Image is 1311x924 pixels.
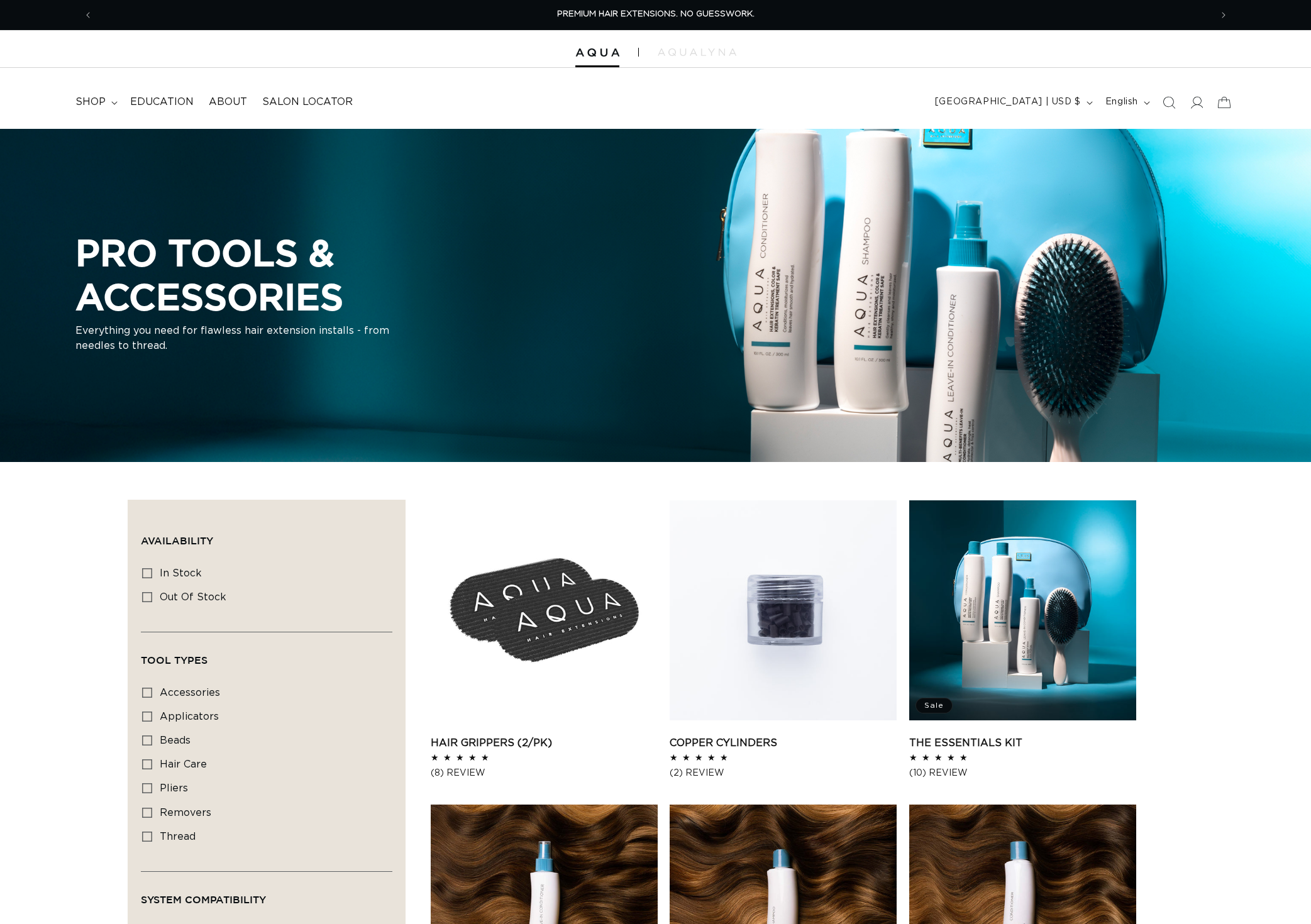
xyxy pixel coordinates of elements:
img: Aqua Hair Extensions [575,48,619,57]
summary: Search [1155,89,1183,116]
span: thread [160,832,196,842]
span: shop [75,96,106,109]
span: Out of stock [160,592,226,602]
summary: Availability (0 selected) [141,513,392,558]
button: Previous announcement [74,3,102,27]
a: Education [123,88,201,116]
span: About [209,96,247,109]
a: Salon Locator [255,88,360,116]
button: [GEOGRAPHIC_DATA] | USD $ [927,91,1098,114]
summary: shop [68,88,123,116]
p: Everything you need for flawless hair extension installs - from needles to thread. [75,324,390,354]
span: pliers [160,783,188,793]
summary: System Compatibility (0 selected) [141,872,392,917]
span: English [1105,96,1138,109]
span: Salon Locator [262,96,353,109]
button: English [1098,91,1155,114]
span: Education [130,96,194,109]
a: The Essentials Kit [909,735,1136,751]
span: accessories [160,688,220,698]
span: hair care [160,759,207,769]
button: Next announcement [1210,3,1237,27]
span: Availability [141,535,213,546]
a: About [201,88,255,116]
span: [GEOGRAPHIC_DATA] | USD $ [935,96,1081,109]
span: PREMIUM HAIR EXTENSIONS. NO GUESSWORK. [557,10,755,18]
span: System Compatibility [141,894,266,905]
h2: PRO TOOLS & ACCESSORIES [75,231,553,318]
a: Hair Grippers (2/pk) [431,735,658,751]
span: applicators [160,712,219,722]
span: In stock [160,568,202,578]
span: Tool Types [141,654,207,666]
span: removers [160,808,211,818]
a: Copper Cylinders [670,735,897,751]
summary: Tool Types (0 selected) [141,632,392,678]
img: aqualyna.com [658,48,736,56]
span: beads [160,735,191,745]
